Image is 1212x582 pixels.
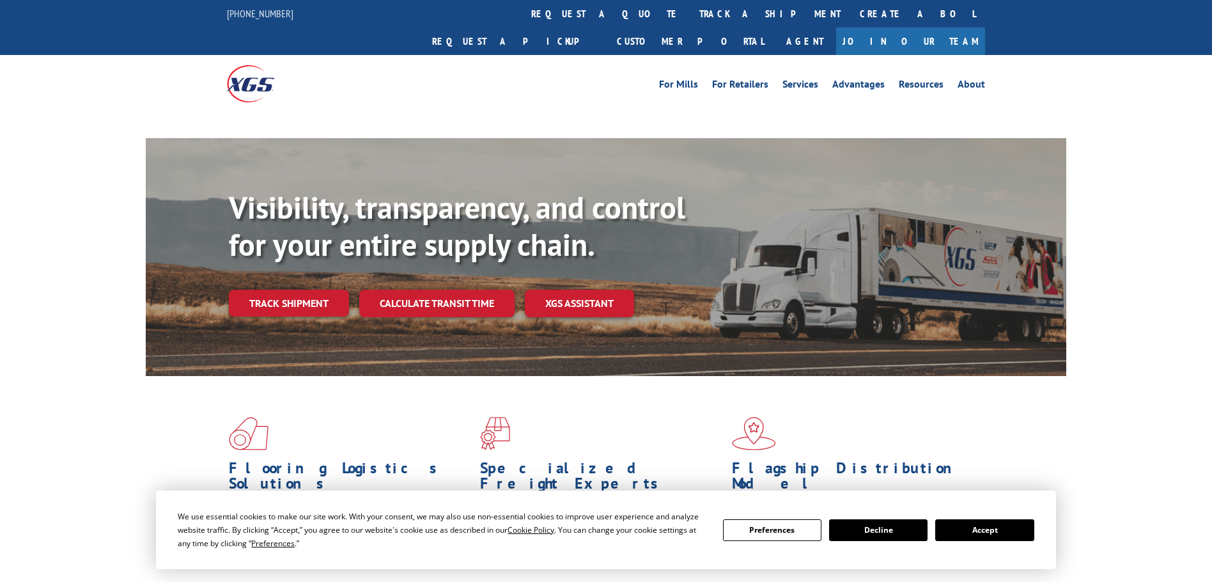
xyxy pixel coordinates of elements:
[508,524,554,535] span: Cookie Policy
[480,460,722,498] h1: Specialized Freight Experts
[732,460,974,498] h1: Flagship Distribution Model
[782,79,818,93] a: Services
[229,290,349,317] a: Track shipment
[899,79,944,93] a: Resources
[229,460,470,498] h1: Flooring Logistics Solutions
[958,79,985,93] a: About
[178,510,707,550] div: We use essential cookies to make our site work. With your consent, we may also use non-essential ...
[229,555,388,570] a: Learn More >
[607,28,773,55] a: Customer Portal
[359,290,515,317] a: Calculate transit time
[156,491,1056,569] div: Cookie Consent Prompt
[480,417,510,450] img: xgs-icon-focused-on-flooring-red
[227,7,293,20] a: [PHONE_NUMBER]
[832,79,885,93] a: Advantages
[480,555,639,570] a: Learn More >
[935,519,1034,541] button: Accept
[723,519,821,541] button: Preferences
[251,538,295,549] span: Preferences
[712,79,768,93] a: For Retailers
[423,28,607,55] a: Request a pickup
[229,187,685,264] b: Visibility, transparency, and control for your entire supply chain.
[829,519,928,541] button: Decline
[773,28,836,55] a: Agent
[732,417,776,450] img: xgs-icon-flagship-distribution-model-red
[836,28,985,55] a: Join Our Team
[659,79,698,93] a: For Mills
[229,417,268,450] img: xgs-icon-total-supply-chain-intelligence-red
[525,290,634,317] a: XGS ASSISTANT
